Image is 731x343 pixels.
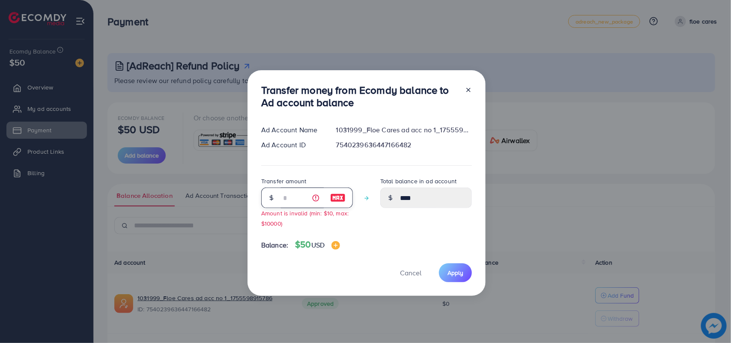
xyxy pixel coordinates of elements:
[400,268,421,277] span: Cancel
[261,240,288,250] span: Balance:
[331,241,340,250] img: image
[261,209,349,227] small: Amount is invalid (min: $10, max: $10000)
[261,177,306,185] label: Transfer amount
[311,240,325,250] span: USD
[254,140,329,150] div: Ad Account ID
[261,84,458,109] h3: Transfer money from Ecomdy balance to Ad account balance
[254,125,329,135] div: Ad Account Name
[295,239,340,250] h4: $50
[448,268,463,277] span: Apply
[330,193,346,203] img: image
[329,140,479,150] div: 7540239636447166482
[439,263,472,282] button: Apply
[389,263,432,282] button: Cancel
[329,125,479,135] div: 1031999_Floe Cares ad acc no 1_1755598915786
[380,177,457,185] label: Total balance in ad account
